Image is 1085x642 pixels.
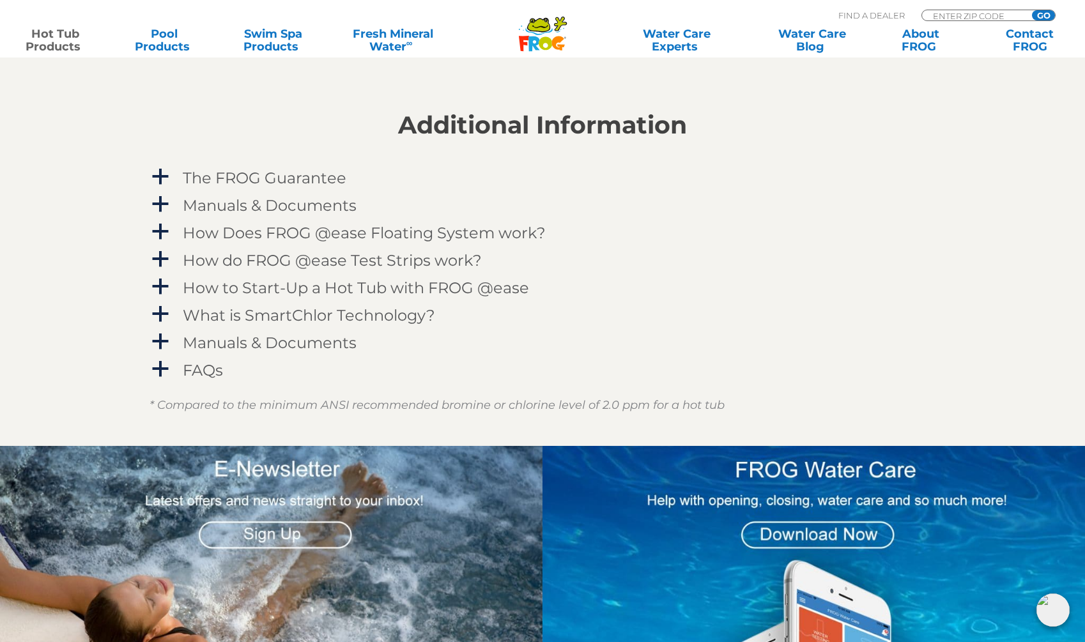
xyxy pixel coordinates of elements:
a: Water CareBlog [769,27,854,53]
span: a [151,250,170,269]
h4: Manuals & Documents [183,197,357,214]
a: a The FROG Guarantee [150,166,935,190]
a: a How Does FROG @ease Floating System work? [150,221,935,245]
span: a [151,332,170,351]
a: Swim SpaProducts [231,27,316,53]
input: GO [1032,10,1055,20]
h4: FAQs [183,362,223,379]
a: Hot TubProducts [13,27,98,53]
h4: How do FROG @ease Test Strips work? [183,252,482,269]
a: PoolProducts [122,27,207,53]
span: a [151,360,170,379]
span: a [151,167,170,187]
h4: Manuals & Documents [183,334,357,351]
h4: The FROG Guarantee [183,169,346,187]
img: openIcon [1036,593,1070,627]
a: a Manuals & Documents [150,331,935,355]
a: a How do FROG @ease Test Strips work? [150,248,935,272]
a: ContactFROG [987,27,1072,53]
em: * Compared to the minimum ANSI recommended bromine or chlorine level of 2.0 ppm for a hot tub [150,398,725,412]
sup: ∞ [406,38,413,48]
a: a What is SmartChlor Technology? [150,303,935,327]
a: Fresh MineralWater∞ [340,27,446,53]
a: Water CareExperts [608,27,746,53]
span: a [151,195,170,214]
h4: How to Start-Up a Hot Tub with FROG @ease [183,279,529,296]
a: a Manuals & Documents [150,194,935,217]
p: Find A Dealer [838,10,905,21]
span: a [151,222,170,241]
h4: How Does FROG @ease Floating System work? [183,224,546,241]
span: a [151,277,170,296]
a: a FAQs [150,358,935,382]
a: a How to Start-Up a Hot Tub with FROG @ease [150,276,935,300]
h4: What is SmartChlor Technology? [183,307,435,324]
input: Zip Code Form [932,10,1018,21]
a: AboutFROG [879,27,964,53]
span: a [151,305,170,324]
h2: Additional Information [150,111,935,139]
